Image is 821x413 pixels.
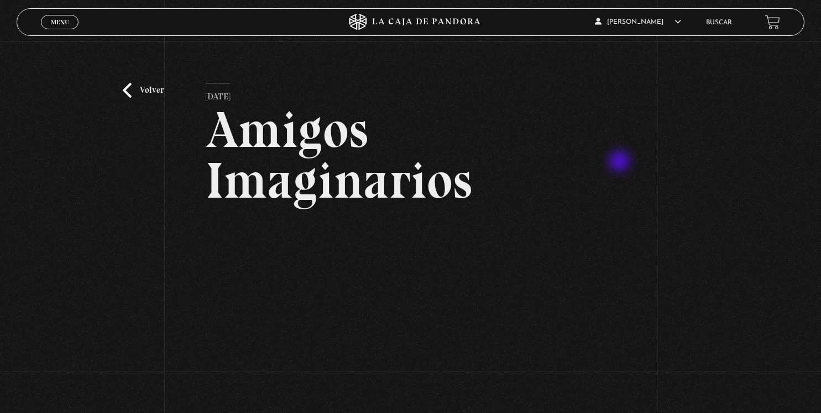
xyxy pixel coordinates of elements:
[51,19,69,25] span: Menu
[47,28,73,36] span: Cerrar
[765,14,780,29] a: View your shopping cart
[206,83,230,105] p: [DATE]
[123,83,164,98] a: Volver
[706,19,732,26] a: Buscar
[595,19,681,25] span: [PERSON_NAME]
[206,104,615,206] h2: Amigos Imaginarios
